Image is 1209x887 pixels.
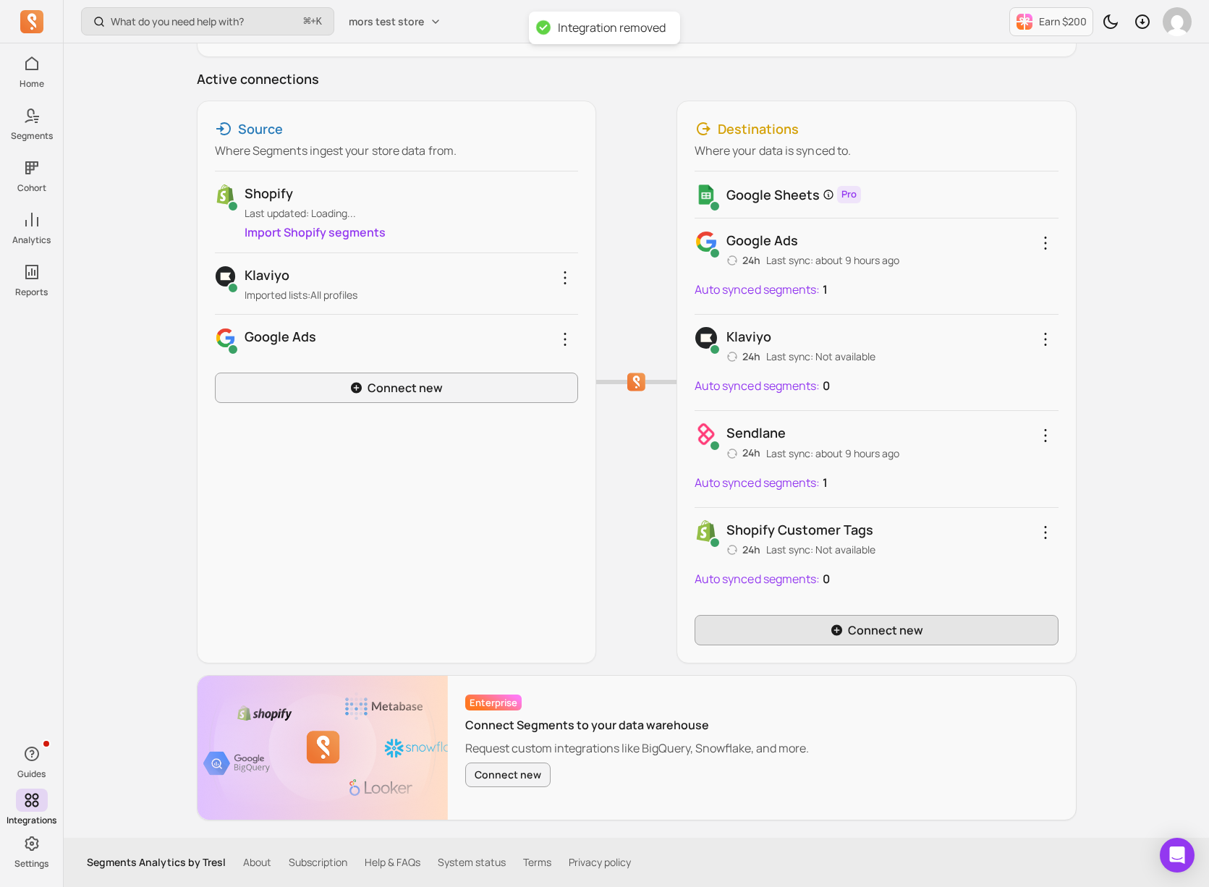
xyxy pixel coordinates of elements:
div: Integration removed [558,20,666,35]
a: Help & FAQs [365,855,420,870]
p: Request custom integrations like BigQuery, Snowflake, and more. [465,739,809,757]
p: Auto synced segments: [695,474,820,491]
a: Import Shopify segments [245,224,386,240]
p: Home [20,78,44,90]
p: Last sync: Not available [766,349,875,364]
p: Destinations [718,119,799,139]
p: Settings [14,858,48,870]
p: Shopify [245,183,578,203]
button: mors test store [340,9,450,35]
p: Last sync: Not available [766,543,875,557]
p: 24h [726,446,760,460]
p: Last updated: Loading... [245,206,578,221]
img: Google sheet banner [198,676,448,820]
p: Segments Analytics by Tresl [87,855,226,870]
a: Connect new [215,373,579,403]
p: Auto synced segments: [695,570,820,587]
button: What do you need help with?⌘+K [81,7,334,35]
a: Auto synced segments:1 [695,276,828,302]
p: Where your data is synced to. [695,142,1059,159]
p: 1 [823,276,828,302]
a: Terms [523,855,551,870]
p: Guides [17,768,46,780]
img: Sendlane [695,423,718,446]
p: Cohort [17,182,46,194]
a: Auto synced segments:0 [695,373,831,399]
p: Integrations [7,815,56,826]
p: Auto synced segments: [695,377,820,394]
p: 1 [823,470,828,496]
p: Google Ads [245,326,578,347]
p: Google Sheets [726,184,820,205]
p: Where Segments ingest your store data from. [215,142,579,159]
button: Guides [16,739,48,783]
img: klaviyo [215,265,236,288]
p: 24h [726,253,760,268]
span: Pro [837,186,861,203]
p: Connect Segments to your data warehouse [465,716,809,734]
p: Auto synced segments: [695,281,820,298]
p: Imported lists: All profiles [245,288,578,302]
img: gs [695,183,718,206]
img: google [215,326,236,349]
button: Toggle dark mode [1096,7,1125,36]
img: Google [695,230,718,253]
span: + [304,14,322,29]
a: Privacy policy [569,855,631,870]
p: Active connections [197,69,1077,89]
img: Klaviyo [695,326,718,349]
p: Klaviyo [726,326,875,347]
span: Enterprise [465,695,522,710]
p: Source [238,119,283,139]
img: Shopify_Customer_Tag [695,519,718,543]
p: Klaviyo [245,265,578,285]
p: Google Ads [726,230,899,250]
p: Sendlane [726,423,899,443]
button: Earn $200 [1009,7,1093,36]
span: mors test store [349,14,424,29]
p: 0 [823,566,830,592]
a: System status [438,855,506,870]
div: Open Intercom Messenger [1160,838,1195,873]
p: Segments [11,130,53,142]
kbd: K [316,16,322,27]
a: About [243,855,271,870]
a: Connect new [695,615,1059,645]
p: Last sync: about 9 hours ago [766,253,899,268]
p: 24h [726,543,760,557]
p: Analytics [12,234,51,246]
p: What do you need help with? [111,14,244,29]
p: Reports [15,287,48,298]
img: avatar [1163,7,1192,36]
p: Earn $200 [1039,14,1087,29]
p: Shopify customer tags [726,519,875,540]
kbd: ⌘ [303,13,311,31]
button: Connect new [465,763,551,787]
a: Subscription [289,855,347,870]
a: Auto synced segments:1 [695,470,828,496]
p: 24h [726,349,760,364]
img: shopify [215,183,236,206]
a: Auto synced segments:0 [695,566,831,592]
p: 0 [823,373,830,399]
p: Last sync: about 9 hours ago [766,446,899,461]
